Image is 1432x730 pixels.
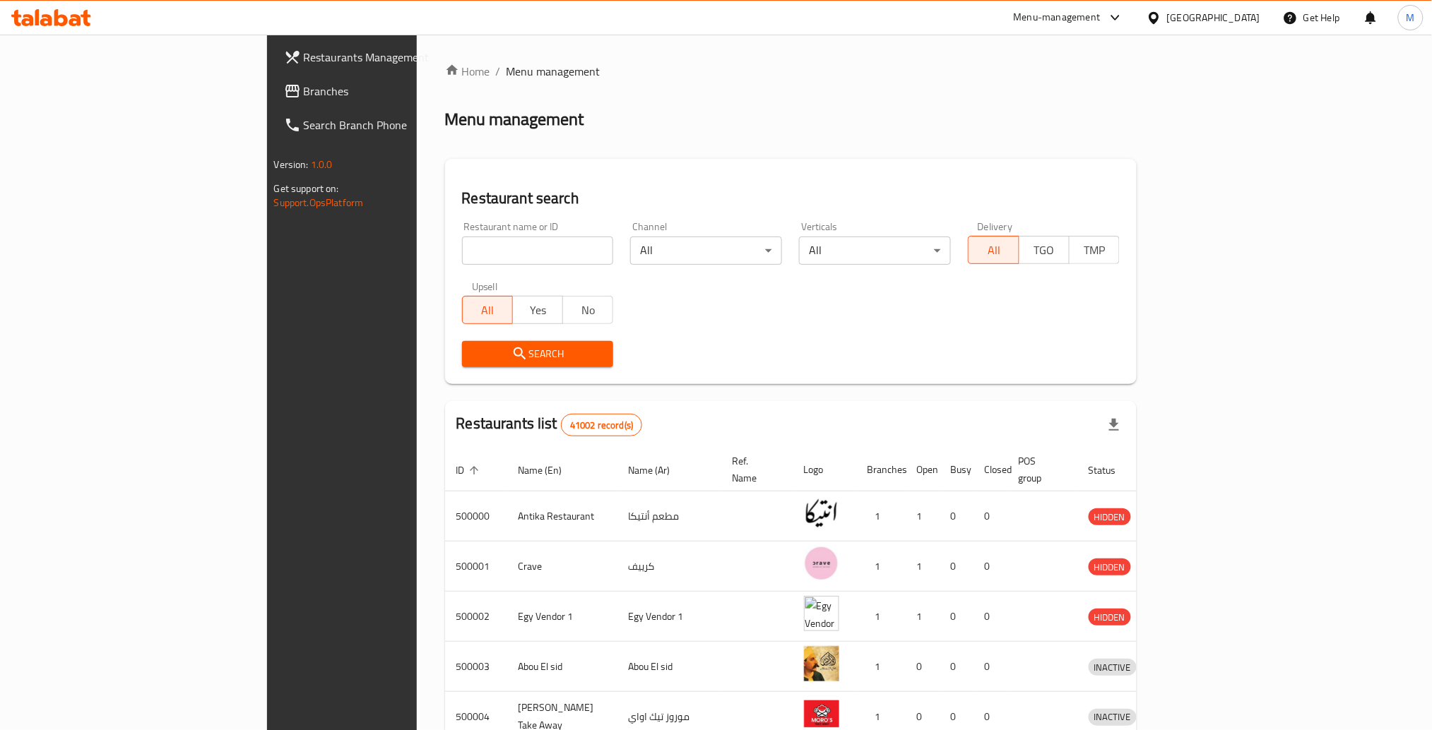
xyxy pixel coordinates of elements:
span: All [468,300,507,321]
div: All [630,237,782,265]
td: Antika Restaurant [507,491,617,541]
span: Name (En) [519,462,581,479]
td: 0 [940,491,974,541]
button: All [462,296,513,324]
img: Egy Vendor 1 [804,596,839,631]
span: TMP [1075,240,1114,261]
span: Yes [519,300,557,321]
td: 0 [940,592,974,642]
th: Open [906,448,940,491]
td: 0 [974,491,1007,541]
td: 1 [856,592,906,642]
span: No [569,300,608,321]
span: Search Branch Phone [304,116,495,133]
div: All [799,237,951,265]
td: Egy Vendor 1 [617,592,721,642]
button: All [968,236,1019,264]
td: 0 [940,541,974,592]
td: 1 [906,491,940,541]
td: 0 [974,592,1007,642]
td: كرييف [617,541,721,592]
nav: breadcrumb [445,63,1137,80]
span: Version: [274,155,309,174]
button: No [562,296,613,324]
span: 1.0.0 [311,155,333,174]
td: Abou El sid [617,642,721,692]
label: Delivery [978,222,1013,232]
input: Search for restaurant name or ID.. [462,237,614,265]
td: 0 [940,642,974,692]
td: 1 [856,541,906,592]
span: POS group [1019,453,1060,486]
span: 41002 record(s) [562,419,641,432]
span: Branches [304,83,495,100]
td: Crave [507,541,617,592]
td: 0 [974,642,1007,692]
a: Branches [273,74,507,108]
td: مطعم أنتيكا [617,491,721,541]
button: TMP [1069,236,1120,264]
span: HIDDEN [1089,509,1131,525]
span: INACTIVE [1089,709,1137,725]
span: Restaurants Management [304,49,495,66]
th: Logo [793,448,856,491]
th: Busy [940,448,974,491]
div: Export file [1097,408,1131,442]
a: Search Branch Phone [273,108,507,142]
button: Search [462,341,614,367]
h2: Menu management [445,108,584,131]
button: Yes [512,296,563,324]
span: Get support on: [274,179,339,198]
div: Total records count [561,414,642,436]
span: TGO [1025,240,1064,261]
td: 1 [856,491,906,541]
a: Restaurants Management [273,40,507,74]
th: Closed [974,448,1007,491]
span: HIDDEN [1089,609,1131,626]
label: Upsell [472,282,498,292]
div: [GEOGRAPHIC_DATA] [1167,10,1260,25]
img: Crave [804,546,839,581]
th: Branches [856,448,906,491]
span: Ref. Name [733,453,776,486]
span: Name (Ar) [629,462,689,479]
span: M [1407,10,1415,25]
h2: Restaurant search [462,188,1120,209]
td: 0 [906,642,940,692]
img: Abou El sid [804,646,839,681]
span: HIDDEN [1089,559,1131,575]
span: Search [473,345,603,363]
button: TGO [1019,236,1070,264]
td: Egy Vendor 1 [507,592,617,642]
span: All [974,240,1013,261]
a: Support.OpsPlatform [274,193,364,212]
td: 1 [856,642,906,692]
div: Menu-management [1014,9,1101,26]
td: 1 [906,541,940,592]
img: Antika Restaurant [804,496,839,531]
div: INACTIVE [1089,709,1137,726]
span: INACTIVE [1089,659,1137,676]
span: Status [1089,462,1135,479]
span: ID [456,462,483,479]
td: 0 [974,541,1007,592]
td: Abou El sid [507,642,617,692]
div: INACTIVE [1089,659,1137,676]
span: Menu management [507,63,600,80]
td: 1 [906,592,940,642]
div: HIDDEN [1089,609,1131,626]
h2: Restaurants list [456,413,643,436]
